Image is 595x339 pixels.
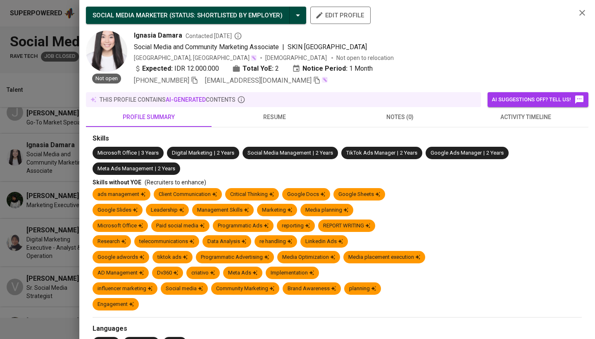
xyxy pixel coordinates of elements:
[207,238,246,246] div: Data Analysis
[159,191,217,198] div: Client Communication
[157,269,178,277] div: Dv360
[234,32,242,40] svg: By Batam recruiter
[98,150,137,156] span: Microsoft Office
[288,285,336,293] div: Brand Awareness
[313,149,314,157] span: |
[287,191,325,198] div: Google Docs
[157,253,188,261] div: tiktok ads
[217,150,234,156] span: 2 Years
[302,64,347,74] b: Notice Period:
[488,92,588,107] button: AI suggestions off? Tell us!
[134,54,257,62] div: [GEOGRAPHIC_DATA], [GEOGRAPHIC_DATA]
[98,222,143,230] div: Microsoft Office
[142,64,173,74] b: Expected:
[86,7,306,24] button: SOCIAL MEDIA MARKETER (STATUS: Shortlisted by Employer)
[492,95,584,105] span: AI suggestions off? Tell us!
[141,150,159,156] span: 3 Years
[271,269,314,277] div: Implementation
[197,206,249,214] div: Management Skills
[486,150,504,156] span: 2 Years
[139,238,194,246] div: telecommunications
[134,43,279,51] span: Social Media and Community Marketing Associate
[400,150,417,156] span: 2 Years
[230,191,274,198] div: Critical Thinking
[275,64,279,74] span: 2
[310,7,371,24] button: edit profile
[292,64,373,74] div: 1 Month
[172,150,212,156] span: Digital Marketing
[186,32,242,40] span: Contacted [DATE]
[338,191,380,198] div: Google Sheets
[349,285,376,293] div: planning
[93,179,141,186] span: Skills without YOE
[336,54,394,62] p: Not open to relocation
[166,285,203,293] div: Social media
[282,42,284,52] span: |
[282,222,310,230] div: reporting
[243,64,274,74] b: Total YoE:
[145,179,206,186] span: (Recruiters to enhance)
[288,43,367,51] span: SKIN [GEOGRAPHIC_DATA]
[93,12,168,19] span: SOCIAL MEDIA MARKETER
[93,134,582,143] div: Skills
[248,150,311,156] span: Social Media Management
[155,165,156,173] span: |
[214,149,215,157] span: |
[98,253,144,261] div: Google adwords
[431,150,482,156] span: Google Ads Manager
[201,253,269,261] div: Programmatic Advertising
[316,150,333,156] span: 2 Years
[134,76,189,84] span: [PHONE_NUMBER]
[93,324,582,334] div: Languages
[91,112,207,122] span: profile summary
[216,285,274,293] div: Community Marketing
[217,112,332,122] span: resume
[98,206,138,214] div: Google Slides
[166,96,206,103] span: AI-generated
[100,95,236,104] p: this profile contains contents
[282,253,335,261] div: Media Optimization
[98,285,152,293] div: influencer marketing
[265,54,328,62] span: [DEMOGRAPHIC_DATA]
[310,12,371,18] a: edit profile
[134,31,182,41] span: Ignasia Damara
[98,238,126,246] div: Research
[483,149,485,157] span: |
[205,76,312,84] span: [EMAIL_ADDRESS][DOMAIN_NAME]
[259,238,292,246] div: re handling
[342,112,458,122] span: notes (0)
[138,149,140,157] span: |
[98,191,145,198] div: ads management
[169,12,283,19] span: ( STATUS : Shortlisted by Employer )
[346,150,395,156] span: TikTok Ads Manager
[98,269,144,277] div: AD Management
[468,112,583,122] span: activity timeline
[305,238,343,246] div: Linkedin Ads
[321,76,328,83] img: magic_wand.svg
[317,10,364,21] span: edit profile
[134,64,219,74] div: IDR 12.000.000
[158,165,175,172] span: 2 Years
[191,269,215,277] div: criativo
[305,206,348,214] div: Media planning
[92,75,121,83] span: Not open
[86,31,127,72] img: 3cb378ea6a99d71b2fa721c4bb924c85.png
[250,55,257,61] img: magic_wand.svg
[228,269,257,277] div: Meta Ads
[348,253,420,261] div: Media placement execution
[156,222,205,230] div: Paid social media
[397,149,398,157] span: |
[98,165,153,172] span: Meta Ads Management
[262,206,292,214] div: Marketing
[151,206,184,214] div: Leadership
[218,222,269,230] div: Programmatic Ads
[323,222,370,230] div: REPORT WRITING
[98,301,134,308] div: Engagement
